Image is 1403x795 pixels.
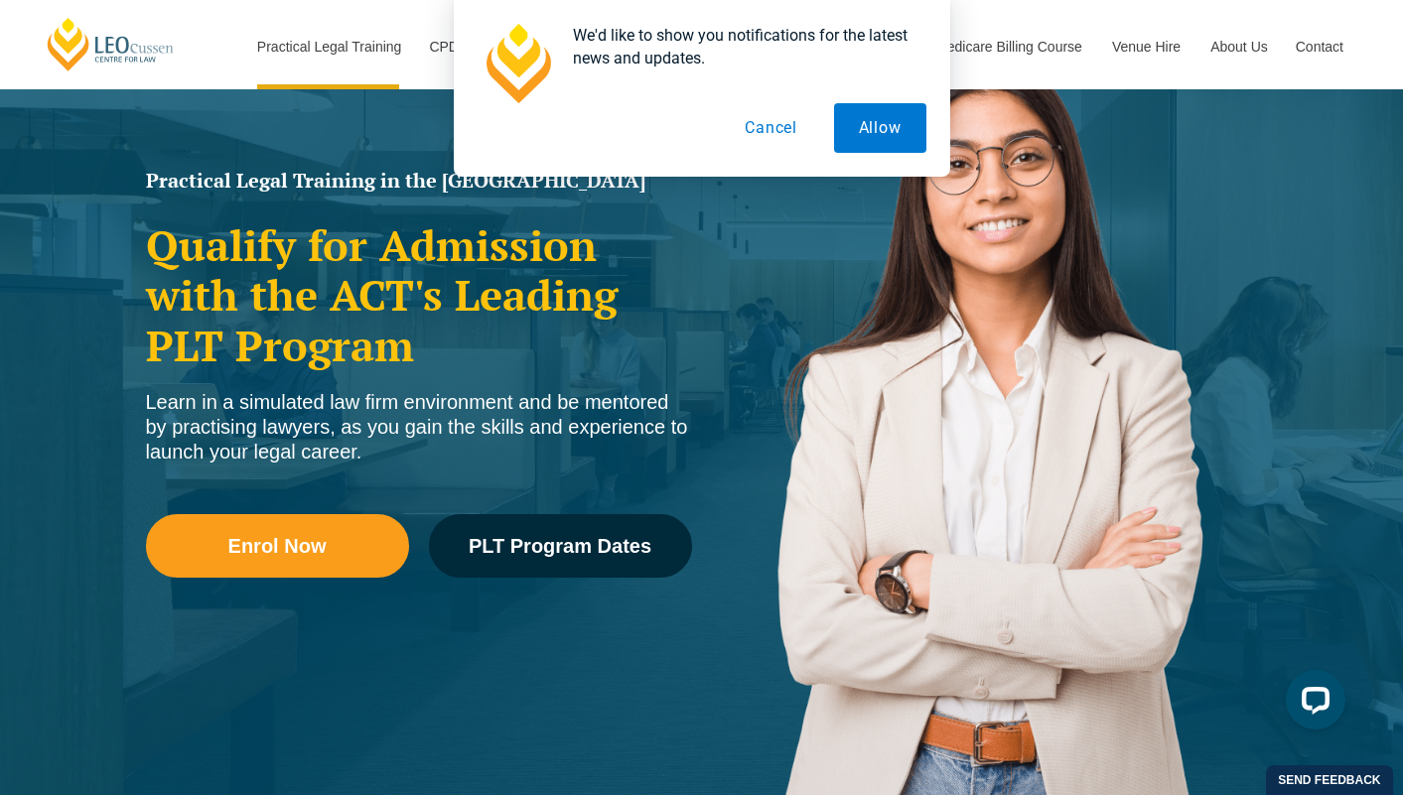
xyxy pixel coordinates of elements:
span: Enrol Now [228,536,327,556]
h2: Qualify for Admission with the ACT's Leading PLT Program [146,220,692,370]
a: Enrol Now [146,514,409,578]
h1: Practical Legal Training in the [GEOGRAPHIC_DATA] [146,171,692,191]
a: PLT Program Dates [429,514,692,578]
span: PLT Program Dates [469,536,651,556]
button: Allow [834,103,926,153]
div: Learn in a simulated law firm environment and be mentored by practising lawyers, as you gain the ... [146,390,692,464]
iframe: LiveChat chat widget [1270,662,1353,745]
div: We'd like to show you notifications for the latest news and updates. [557,24,926,69]
button: Cancel [720,103,822,153]
img: notification icon [478,24,557,103]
